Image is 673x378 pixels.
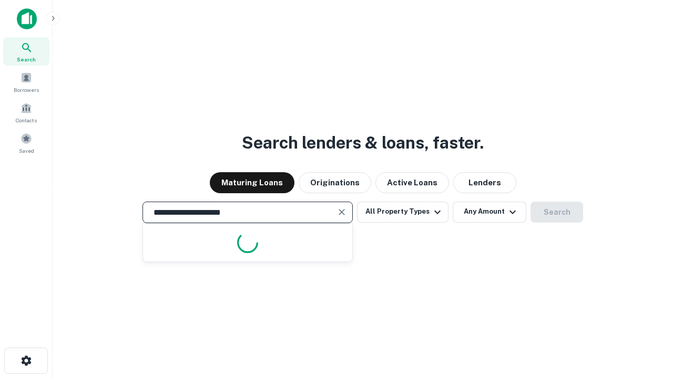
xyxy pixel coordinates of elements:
[375,172,449,193] button: Active Loans
[17,8,37,29] img: capitalize-icon.png
[453,172,516,193] button: Lenders
[620,294,673,344] iframe: Chat Widget
[3,37,49,66] a: Search
[242,130,484,155] h3: Search lenders & loans, faster.
[16,116,37,124] span: Contacts
[3,98,49,127] a: Contacts
[17,55,36,64] span: Search
[299,172,371,193] button: Originations
[357,202,448,223] button: All Property Types
[210,172,294,193] button: Maturing Loans
[3,129,49,157] a: Saved
[3,68,49,96] a: Borrowers
[19,146,34,155] span: Saved
[14,86,39,94] span: Borrowers
[334,205,349,219] button: Clear
[453,202,526,223] button: Any Amount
